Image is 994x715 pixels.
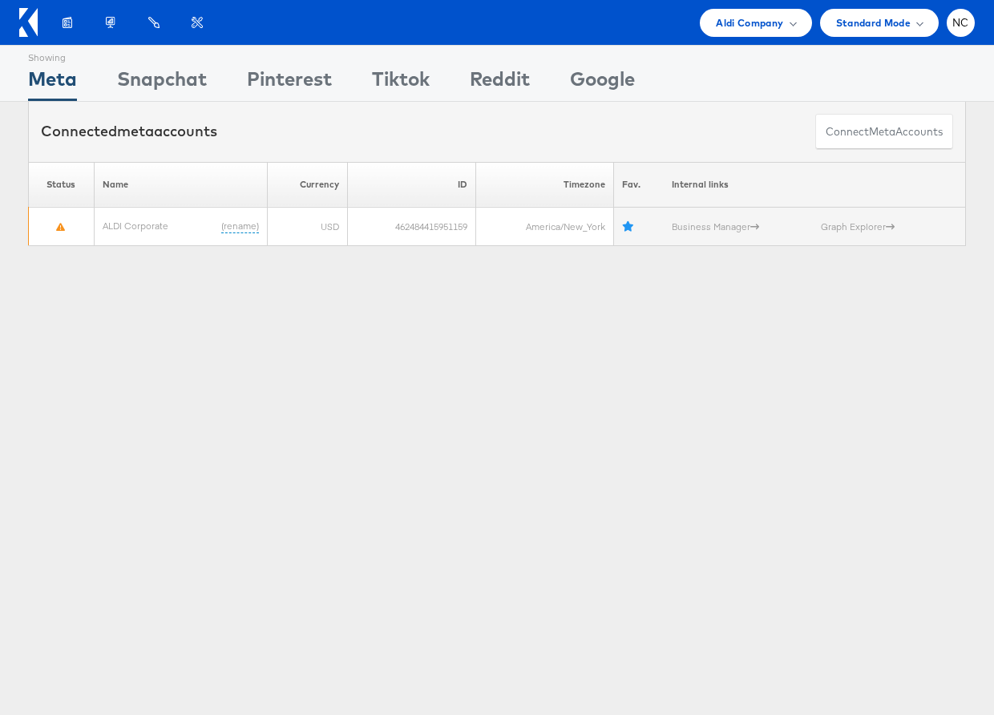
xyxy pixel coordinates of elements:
[821,220,895,232] a: Graph Explorer
[221,220,259,233] a: (rename)
[117,122,154,140] span: meta
[475,162,614,208] th: Timezone
[815,114,953,150] button: ConnectmetaAccounts
[94,162,267,208] th: Name
[952,18,969,28] span: NC
[348,208,476,246] td: 462484415951159
[475,208,614,246] td: America/New_York
[372,65,430,101] div: Tiktok
[267,162,348,208] th: Currency
[247,65,332,101] div: Pinterest
[29,162,95,208] th: Status
[28,65,77,101] div: Meta
[267,208,348,246] td: USD
[28,46,77,65] div: Showing
[117,65,207,101] div: Snapchat
[470,65,530,101] div: Reddit
[869,124,895,139] span: meta
[716,14,783,31] span: Aldi Company
[41,121,217,142] div: Connected accounts
[103,220,168,232] a: ALDI Corporate
[348,162,476,208] th: ID
[570,65,635,101] div: Google
[672,220,759,232] a: Business Manager
[836,14,911,31] span: Standard Mode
